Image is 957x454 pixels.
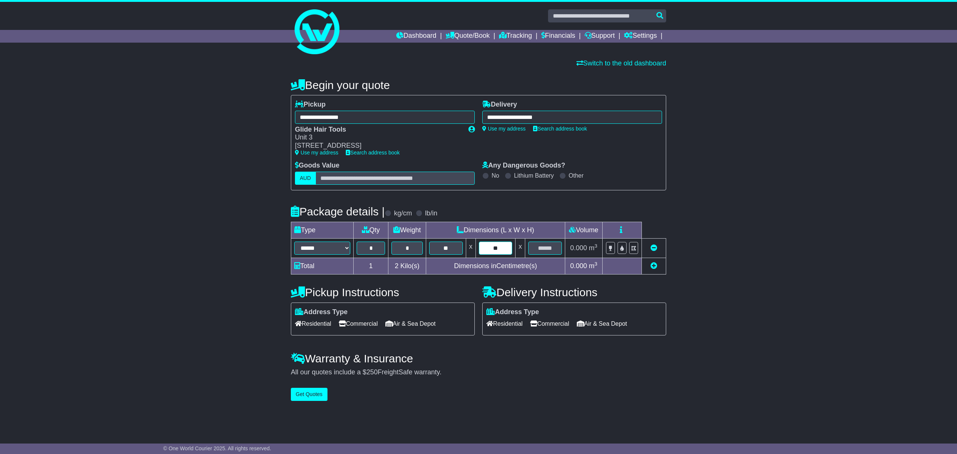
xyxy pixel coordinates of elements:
[589,244,597,252] span: m
[291,352,666,365] h4: Warranty & Insurance
[482,126,526,132] a: Use my address
[291,286,475,298] h4: Pickup Instructions
[291,79,666,91] h4: Begin your quote
[295,126,461,134] div: Glide Hair Tools
[446,30,490,43] a: Quote/Book
[624,30,657,43] a: Settings
[295,308,348,316] label: Address Type
[291,258,354,274] td: Total
[385,318,436,329] span: Air & Sea Depot
[394,209,412,218] label: kg/cm
[482,101,517,109] label: Delivery
[295,134,461,142] div: Unit 3
[295,142,461,150] div: [STREET_ADDRESS]
[425,209,437,218] label: lb/in
[650,244,657,252] a: Remove this item
[354,258,388,274] td: 1
[295,101,326,109] label: Pickup
[395,262,399,270] span: 2
[354,222,388,238] td: Qty
[426,222,565,238] td: Dimensions (L x W x H)
[492,172,499,179] label: No
[650,262,657,270] a: Add new item
[366,368,378,376] span: 250
[295,172,316,185] label: AUD
[577,318,627,329] span: Air & Sea Depot
[486,308,539,316] label: Address Type
[388,222,426,238] td: Weight
[514,172,554,179] label: Lithium Battery
[291,368,666,377] div: All our quotes include a $ FreightSafe warranty.
[499,30,532,43] a: Tracking
[516,238,525,258] td: x
[295,318,331,329] span: Residential
[482,162,565,170] label: Any Dangerous Goods?
[346,150,400,156] a: Search address book
[486,318,523,329] span: Residential
[339,318,378,329] span: Commercial
[569,172,584,179] label: Other
[576,59,666,67] a: Switch to the old dashboard
[594,243,597,249] sup: 3
[533,126,587,132] a: Search address book
[565,222,602,238] td: Volume
[589,262,597,270] span: m
[585,30,615,43] a: Support
[482,286,666,298] h4: Delivery Instructions
[570,244,587,252] span: 0.000
[388,258,426,274] td: Kilo(s)
[291,388,327,401] button: Get Quotes
[291,205,385,218] h4: Package details |
[530,318,569,329] span: Commercial
[466,238,476,258] td: x
[594,261,597,267] sup: 3
[396,30,436,43] a: Dashboard
[291,222,354,238] td: Type
[541,30,575,43] a: Financials
[426,258,565,274] td: Dimensions in Centimetre(s)
[295,150,338,156] a: Use my address
[295,162,339,170] label: Goods Value
[570,262,587,270] span: 0.000
[163,445,271,451] span: © One World Courier 2025. All rights reserved.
